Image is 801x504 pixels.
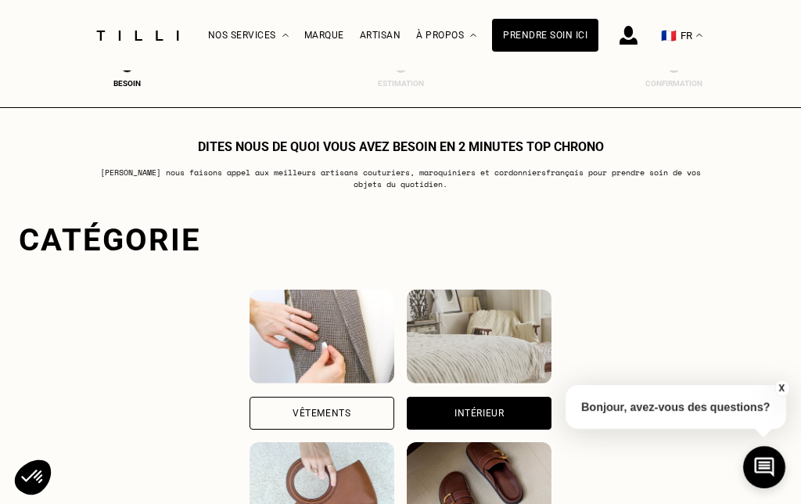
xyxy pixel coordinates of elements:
[208,1,289,70] div: Nos services
[250,290,394,383] img: Vêtements
[566,385,786,429] p: Bonjour, avez-vous des questions?
[643,79,706,88] div: Confirmation
[91,167,711,190] p: [PERSON_NAME] nous faisons appel aux meilleurs artisans couturiers , maroquiniers et cordonniers ...
[369,79,432,88] div: Estimation
[774,380,789,397] button: X
[492,19,598,52] a: Prendre soin ici
[91,31,185,41] img: Logo du service de couturière Tilli
[407,290,551,383] img: Intérieur
[304,30,344,41] a: Marque
[19,221,782,258] div: Catégorie
[95,79,158,88] div: Besoin
[620,26,638,45] img: icône connexion
[696,34,702,38] img: menu déroulant
[653,1,710,70] button: 🇫🇷 FR
[282,34,289,38] img: Menu déroulant
[470,34,476,38] img: Menu déroulant à propos
[454,409,504,418] div: Intérieur
[661,28,677,43] span: 🇫🇷
[416,1,476,70] div: À propos
[198,139,604,154] h1: Dites nous de quoi vous avez besoin en 2 minutes top chrono
[360,30,401,41] a: Artisan
[293,409,350,418] div: Vêtements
